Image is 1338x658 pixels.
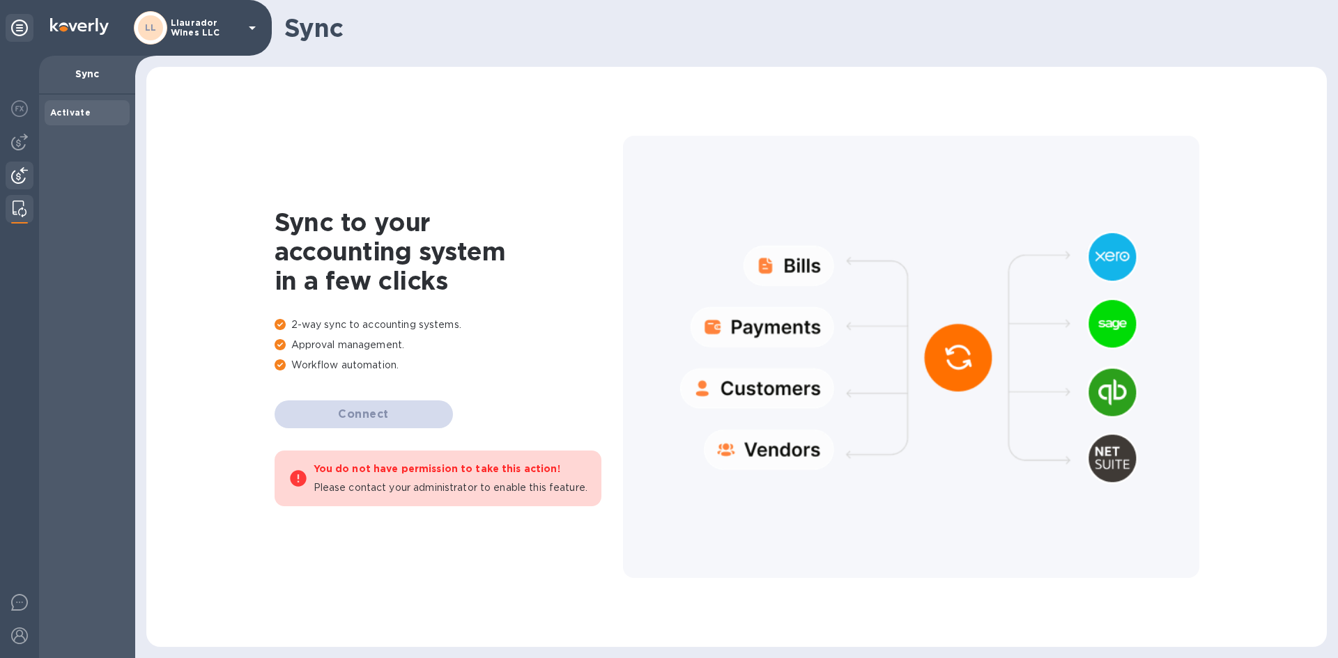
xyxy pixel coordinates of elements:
img: Foreign exchange [11,100,28,117]
b: LL [145,22,157,33]
p: 2-way sync to accounting systems. [275,318,623,332]
p: Please contact your administrator to enable this feature. [314,480,588,495]
h1: Sync to your accounting system in a few clicks [275,207,623,295]
h1: Sync [284,13,1316,42]
img: Logo [50,18,109,35]
p: Approval management. [275,338,623,352]
div: Unpin categories [6,14,33,42]
p: Llaurador Wines LLC [171,18,240,38]
b: Activate [50,107,91,118]
p: Workflow automation. [275,358,623,373]
b: You do not have permission to take this action! [314,463,560,474]
p: Sync [50,67,124,81]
